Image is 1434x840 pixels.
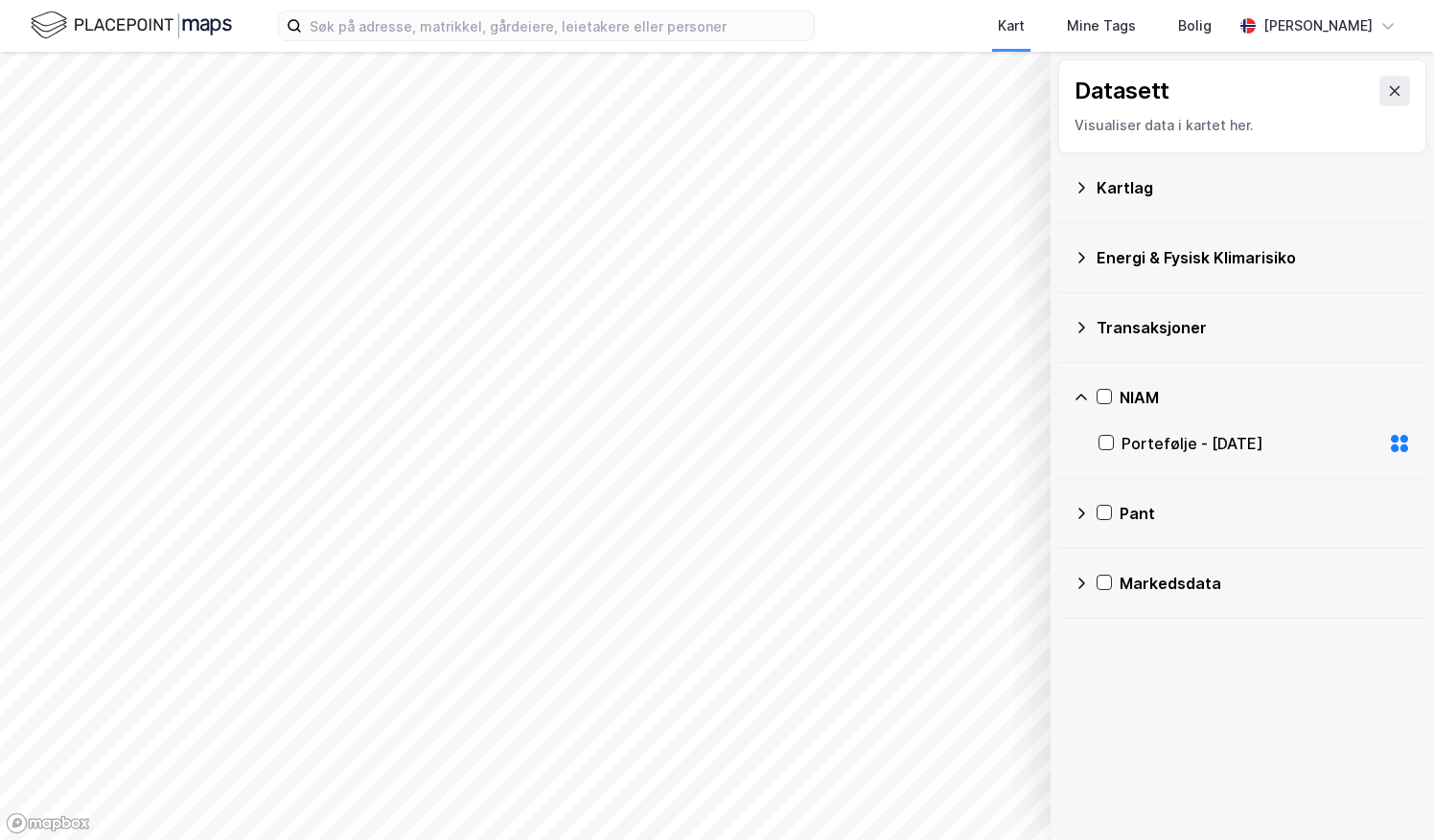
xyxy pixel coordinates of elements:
div: Kartlag [1097,176,1411,199]
input: Søk på adresse, matrikkel, gårdeiere, leietakere eller personer [302,11,814,40]
a: Mapbox homepage [6,812,90,834]
div: Kart [998,14,1025,37]
iframe: Chat Widget [1338,748,1434,840]
div: NIAM [1120,386,1411,409]
div: Energi & Fysisk Klimarisiko [1097,246,1411,269]
div: Bolig [1178,14,1212,37]
div: Visualiser data i kartet her. [1075,114,1410,137]
div: Pant [1120,502,1411,525]
img: logo.f888ab2527a4732fd821a326f86c7f29.svg [31,9,232,42]
div: Mine Tags [1067,14,1136,37]
div: Transaksjoner [1097,316,1411,339]
div: Datasett [1075,76,1169,106]
div: Markedsdata [1120,572,1411,595]
div: Portefølje - [DATE] [1122,432,1380,455]
div: [PERSON_NAME] [1263,14,1373,37]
